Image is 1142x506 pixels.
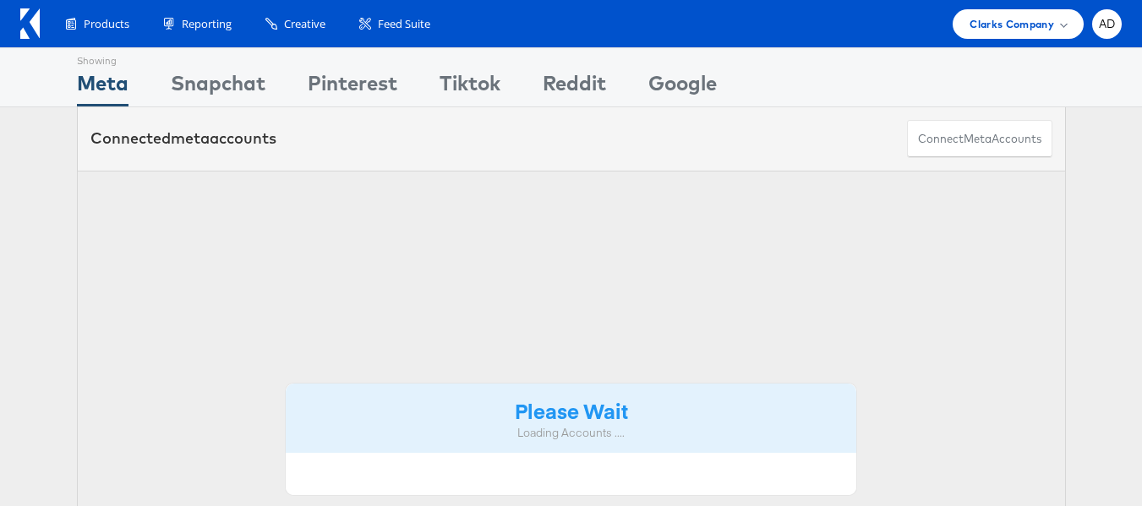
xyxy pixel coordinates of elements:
[1099,19,1116,30] span: AD
[907,120,1052,158] button: ConnectmetaAccounts
[378,16,430,32] span: Feed Suite
[171,128,210,148] span: meta
[77,68,128,106] div: Meta
[964,131,992,147] span: meta
[84,16,129,32] span: Products
[284,16,325,32] span: Creative
[182,16,232,32] span: Reporting
[298,425,844,441] div: Loading Accounts ....
[308,68,397,106] div: Pinterest
[440,68,500,106] div: Tiktok
[970,15,1054,33] span: Clarks Company
[515,396,628,424] strong: Please Wait
[77,48,128,68] div: Showing
[90,128,276,150] div: Connected accounts
[648,68,717,106] div: Google
[171,68,265,106] div: Snapchat
[543,68,606,106] div: Reddit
